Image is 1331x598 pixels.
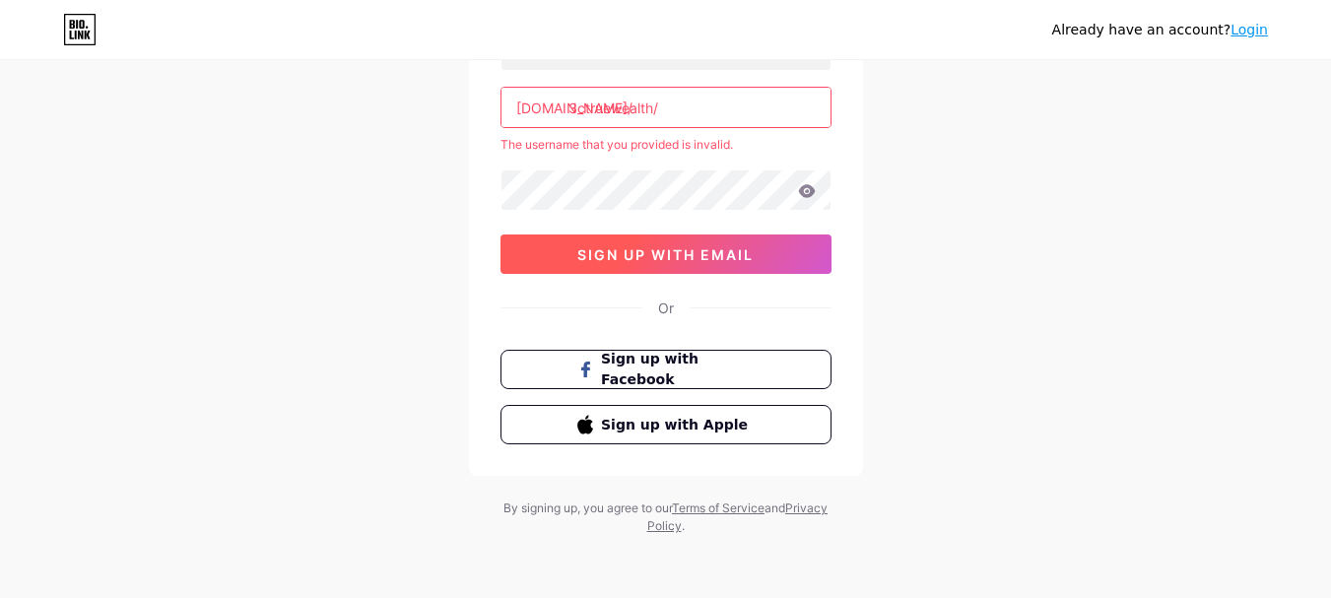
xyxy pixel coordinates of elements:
[601,415,754,435] span: Sign up with Apple
[500,350,832,389] button: Sign up with Facebook
[500,405,832,444] button: Sign up with Apple
[500,234,832,274] button: sign up with email
[658,298,674,318] div: Or
[516,98,632,118] div: [DOMAIN_NAME]/
[499,499,833,535] div: By signing up, you agree to our and .
[601,349,754,390] span: Sign up with Facebook
[577,246,754,263] span: sign up with email
[501,88,831,127] input: username
[500,136,832,154] div: The username that you provided is invalid.
[1231,22,1268,37] a: Login
[672,500,765,515] a: Terms of Service
[1052,20,1268,40] div: Already have an account?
